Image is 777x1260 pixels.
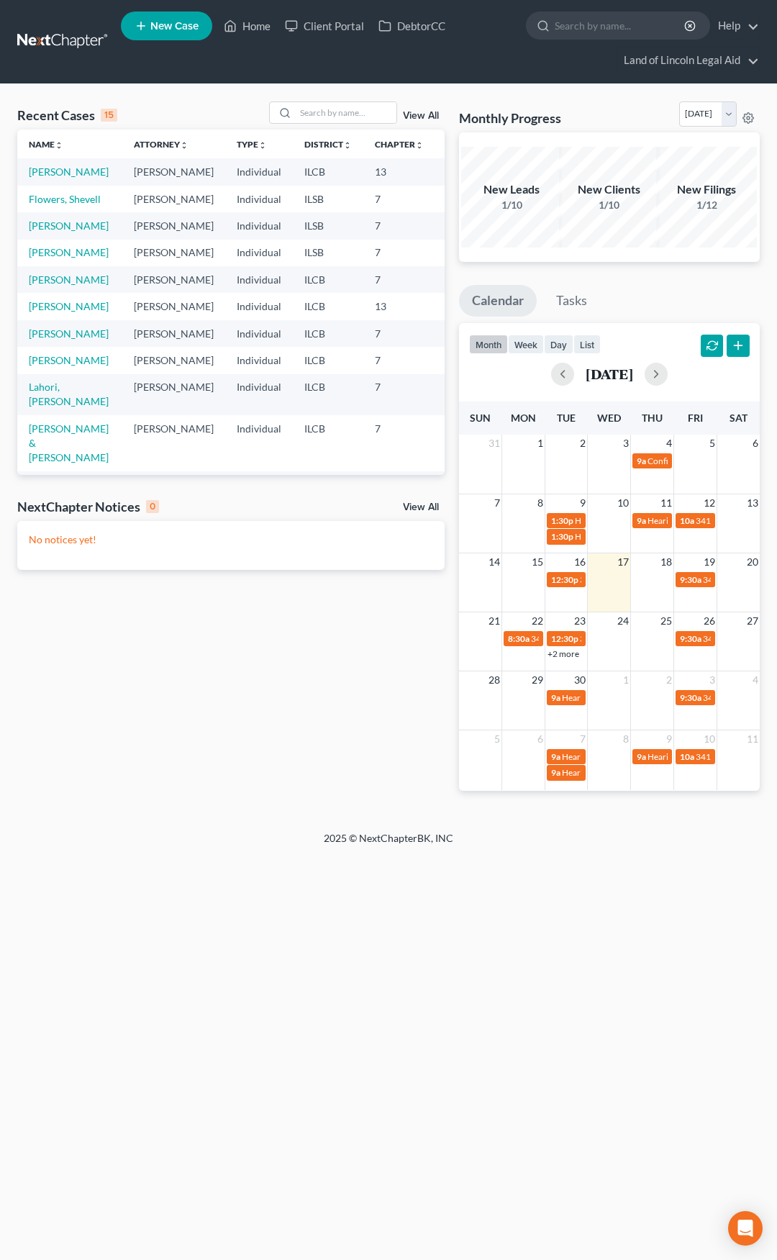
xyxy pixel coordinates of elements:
span: 9 [665,730,673,748]
span: 17 [616,553,630,571]
span: Sat [730,412,748,424]
button: day [544,335,573,354]
a: View All [403,111,439,121]
td: ILSB [293,240,363,266]
a: [PERSON_NAME] [29,166,109,178]
a: Land of Lincoln Legal Aid [617,47,759,73]
td: 7 [363,186,435,212]
span: 10a [680,515,694,526]
td: [PERSON_NAME] [122,293,225,319]
span: 16 [573,553,587,571]
input: Search by name... [555,12,686,39]
i: unfold_more [343,141,352,150]
span: 9 [578,494,587,512]
span: Hearing for [PERSON_NAME] [575,515,687,526]
span: 1 [536,435,545,452]
td: 13 [363,158,435,185]
div: 15 [101,109,117,122]
span: 8:30a [508,633,530,644]
span: Hearing for [PERSON_NAME] [562,767,674,778]
span: 8 [536,494,545,512]
span: 9a [551,767,560,778]
td: Individual [225,347,293,373]
span: Hearing for [PERSON_NAME] & [PERSON_NAME] [562,692,750,703]
td: Individual [225,320,293,347]
td: ILCB [293,293,363,319]
span: 4 [665,435,673,452]
span: 30 [573,671,587,689]
span: 6 [536,730,545,748]
td: 7 [363,212,435,239]
a: [PERSON_NAME] [29,219,109,232]
td: 25-70670 [435,320,504,347]
span: 12 [702,494,717,512]
td: 7 [363,347,435,373]
td: [PERSON_NAME] [122,347,225,373]
span: 26 [702,612,717,630]
span: 1:30p [551,515,573,526]
td: ILCB [293,415,363,471]
span: 341(a) meeting for [PERSON_NAME] [580,574,719,585]
td: [PERSON_NAME] [122,212,225,239]
a: Client Portal [278,13,371,39]
span: Hearing for [PERSON_NAME] [647,751,760,762]
td: [PERSON_NAME] [122,471,225,498]
span: 21 [487,612,501,630]
td: 7 [363,471,435,498]
td: 7 [363,320,435,347]
span: Tue [557,412,576,424]
td: Individual [225,293,293,319]
a: [PERSON_NAME] [29,354,109,366]
div: 1/12 [656,198,757,212]
span: 8 [622,730,630,748]
td: ILSB [293,186,363,212]
h2: [DATE] [586,366,633,381]
a: Districtunfold_more [304,139,352,150]
td: [PERSON_NAME] [122,186,225,212]
span: Sun [470,412,491,424]
span: 3 [622,435,630,452]
button: list [573,335,601,354]
span: 9a [551,751,560,762]
td: 7 [363,266,435,293]
a: Tasks [543,285,600,317]
td: 25-90310 [435,374,504,415]
span: 9:30a [680,692,701,703]
span: 12:30p [551,633,578,644]
a: View All [403,502,439,512]
div: Recent Cases [17,106,117,124]
span: 25 [659,612,673,630]
span: 11 [659,494,673,512]
span: 1 [622,671,630,689]
span: 5 [708,435,717,452]
td: Individual [225,415,293,471]
td: ILCB [293,471,363,498]
span: 9a [551,692,560,703]
span: 10 [616,494,630,512]
span: 15 [530,553,545,571]
span: Mon [511,412,536,424]
span: 23 [573,612,587,630]
span: 20 [745,553,760,571]
span: Hearing for [PERSON_NAME] [647,515,760,526]
span: 4 [751,671,760,689]
span: 13 [745,494,760,512]
td: ILCB [293,320,363,347]
button: week [508,335,544,354]
div: Open Intercom Messenger [728,1211,763,1246]
td: 25-90302 [435,347,504,373]
td: Individual [225,240,293,266]
div: NextChapter Notices [17,498,159,515]
div: 0 [146,500,159,513]
td: Individual [225,158,293,185]
span: 3 [708,671,717,689]
span: 2 [578,435,587,452]
td: Individual [225,212,293,239]
td: Individual [225,471,293,498]
a: [PERSON_NAME] & [PERSON_NAME] [29,422,109,463]
a: [PERSON_NAME] [29,273,109,286]
span: 31 [487,435,501,452]
a: Help [711,13,759,39]
td: ILCB [293,158,363,185]
td: [PERSON_NAME] [122,320,225,347]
